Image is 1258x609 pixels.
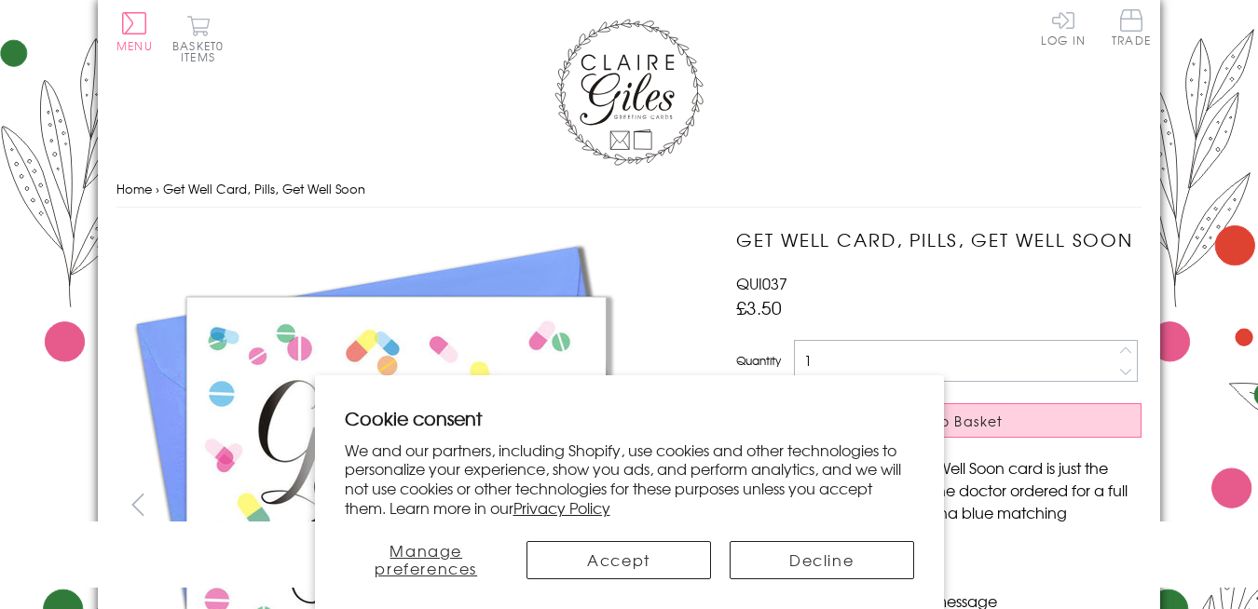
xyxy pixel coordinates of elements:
[116,483,158,525] button: prev
[736,294,782,320] span: £3.50
[730,541,914,579] button: Decline
[1112,9,1151,49] a: Trade
[163,180,365,197] span: Get Well Card, Pills, Get Well Soon
[513,496,610,519] a: Privacy Policy
[172,15,224,62] button: Basket0 items
[116,37,153,54] span: Menu
[1112,9,1151,46] span: Trade
[116,12,153,51] button: Menu
[736,272,787,294] span: QUI037
[345,440,914,518] p: We and our partners, including Shopify, use cookies and other technologies to personalize your ex...
[897,412,1004,430] span: Add to Basket
[554,19,704,166] img: Claire Giles Greetings Cards
[736,352,781,369] label: Quantity
[116,170,1142,209] nav: breadcrumbs
[116,180,152,197] a: Home
[375,539,477,579] span: Manage preferences
[1041,9,1086,46] a: Log In
[156,180,159,197] span: ›
[345,541,509,579] button: Manage preferences
[345,405,914,431] h2: Cookie consent
[526,541,711,579] button: Accept
[736,226,1142,253] h1: Get Well Card, Pills, Get Well Soon
[181,37,224,65] span: 0 items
